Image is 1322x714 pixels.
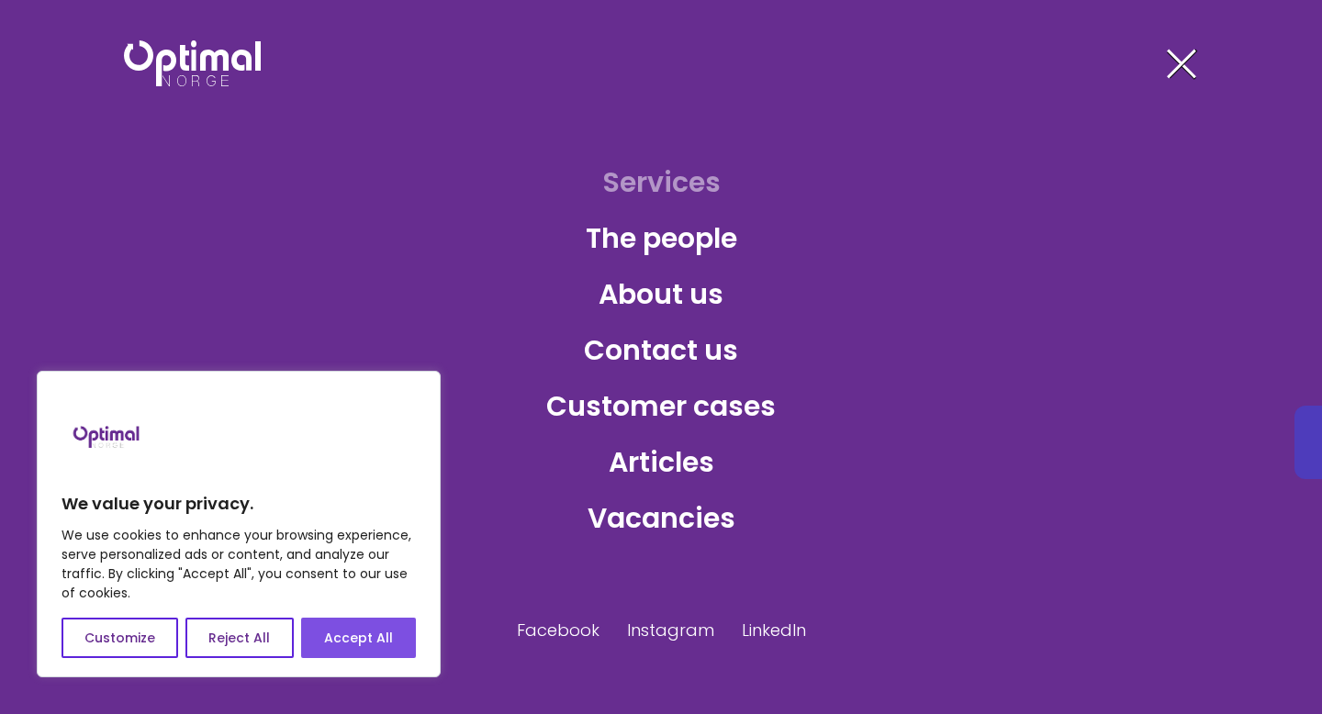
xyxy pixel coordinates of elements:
font: Contact us [584,330,738,370]
img: Optimal Norway [124,40,261,86]
font: Facebook [517,619,599,641]
font: Services [602,162,721,202]
font: Articles [609,442,714,482]
font: Vacancies [588,498,735,538]
font: We use cookies to enhance your browsing experience, serve personalized ads or content, and analyz... [62,526,411,602]
font: Customer cases [546,386,776,426]
font: LinkedIn [742,619,806,641]
font: About us [599,274,723,314]
a: About us [584,264,738,324]
a: Facebook [517,618,599,642]
button: Accept All [301,618,416,658]
button: Reject All [185,618,293,658]
font: Customize [84,629,155,647]
button: Customize [62,618,178,658]
font: Instagram [627,619,714,641]
a: Services [588,152,735,212]
a: Contact us [569,320,753,380]
a: Vacancies [573,488,750,548]
a: Articles [594,432,729,492]
a: Customer cases [532,376,790,436]
a: The people [571,208,752,268]
a: LinkedIn [742,618,806,642]
font: We value your privacy. [62,492,253,515]
font: The people [586,218,737,258]
font: Accept All [324,629,393,647]
a: Instagram [627,618,714,642]
div: We value your privacy. [37,371,441,677]
img: Brand logo [62,390,153,482]
font: Reject All [208,629,270,647]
